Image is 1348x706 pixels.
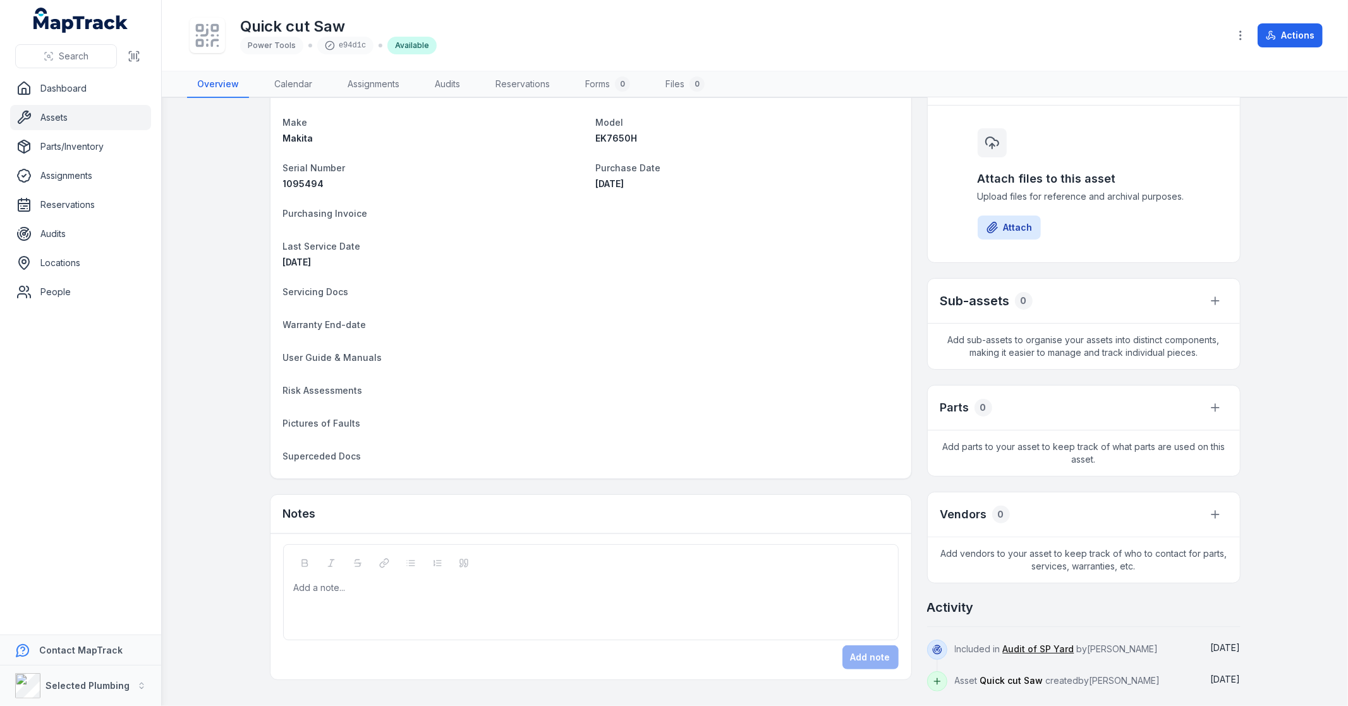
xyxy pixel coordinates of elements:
[39,645,123,655] strong: Contact MapTrack
[940,399,969,417] h3: Parts
[928,537,1240,583] span: Add vendors to your asset to keep track of who to contact for parts, services, warranties, etc.
[927,599,974,616] h2: Activity
[575,71,640,98] a: Forms0
[10,250,151,276] a: Locations
[187,71,249,98] a: Overview
[283,133,313,143] span: Makita
[240,16,437,37] h1: Quick cut Saw
[283,117,308,128] span: Make
[387,37,437,54] div: Available
[978,170,1190,188] h3: Attach files to this asset
[1003,643,1074,655] a: Audit of SP Yard
[596,117,624,128] span: Model
[283,241,361,252] span: Last Service Date
[10,279,151,305] a: People
[283,418,361,429] span: Pictures of Faults
[10,76,151,101] a: Dashboard
[425,71,470,98] a: Audits
[596,162,661,173] span: Purchase Date
[655,71,715,98] a: Files0
[689,76,705,92] div: 0
[1211,674,1241,685] span: [DATE]
[264,71,322,98] a: Calendar
[1211,674,1241,685] time: 31/01/2025, 12:44:29 pm
[283,257,312,267] time: 24/02/2023, 8:00:00 am
[928,430,1240,476] span: Add parts to your asset to keep track of what parts are used on this asset.
[337,71,410,98] a: Assignments
[10,163,151,188] a: Assignments
[940,292,1010,310] h2: Sub-assets
[283,286,349,297] span: Servicing Docs
[955,675,1160,686] span: Asset created by [PERSON_NAME]
[283,385,363,396] span: Risk Assessments
[992,506,1010,523] div: 0
[980,675,1043,686] span: Quick cut Saw
[10,105,151,130] a: Assets
[283,162,346,173] span: Serial Number
[283,451,361,461] span: Superceded Docs
[596,178,624,189] span: [DATE]
[10,134,151,159] a: Parts/Inventory
[1258,23,1323,47] button: Actions
[283,352,382,363] span: User Guide & Manuals
[283,257,312,267] span: [DATE]
[248,40,296,50] span: Power Tools
[317,37,373,54] div: e94d1c
[485,71,560,98] a: Reservations
[975,399,992,417] div: 0
[283,319,367,330] span: Warranty End-date
[596,178,624,189] time: 18/02/2021, 8:00:00 am
[33,8,128,33] a: MapTrack
[1211,642,1241,653] time: 07/04/2025, 1:19:25 pm
[1211,642,1241,653] span: [DATE]
[928,324,1240,369] span: Add sub-assets to organise your assets into distinct components, making it easier to manage and t...
[10,192,151,217] a: Reservations
[1015,292,1033,310] div: 0
[978,216,1041,240] button: Attach
[283,178,324,189] span: 1095494
[283,505,316,523] h3: Notes
[59,50,88,63] span: Search
[955,643,1158,654] span: Included in by [PERSON_NAME]
[10,221,151,246] a: Audits
[283,208,368,219] span: Purchasing Invoice
[978,190,1190,203] span: Upload files for reference and archival purposes.
[46,680,130,691] strong: Selected Plumbing
[15,44,117,68] button: Search
[615,76,630,92] div: 0
[596,133,638,143] span: EK7650H
[940,506,987,523] h3: Vendors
